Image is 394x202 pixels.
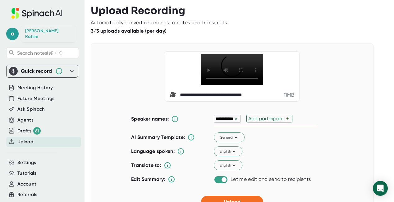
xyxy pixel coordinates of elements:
[214,133,245,143] button: General
[17,50,62,56] span: Search notes (⌘ + K)
[17,138,33,145] button: Upload
[220,135,239,140] span: General
[131,148,175,154] b: Language spoken:
[17,159,36,166] button: Settings
[17,191,37,198] button: Referrals
[214,147,242,157] button: English
[17,181,36,188] button: Account
[131,134,185,140] b: AI Summary Template:
[17,127,41,135] div: Drafts
[91,20,228,26] div: Automatically convert recordings to notes and transcripts.
[6,28,19,40] span: a
[220,149,237,154] span: English
[91,5,388,16] h3: Upload Recording
[248,116,286,122] div: Add participant
[284,92,294,98] div: 11 MB
[21,68,52,74] div: Quick record
[220,163,237,168] span: English
[286,116,291,122] div: +
[25,28,72,39] div: Abdul Rahim
[214,161,242,171] button: English
[17,95,54,102] button: Future Meetings
[17,84,53,91] button: Meeting History
[33,127,41,135] div: 61
[233,116,239,122] div: ×
[17,106,45,113] button: Ask Spinach
[131,176,165,182] b: Edit Summary:
[17,170,36,177] button: Tutorials
[17,117,34,124] button: Agents
[373,181,388,196] div: Open Intercom Messenger
[91,28,167,34] b: 3/3 uploads available (per day)
[9,65,76,77] div: Quick record
[231,176,311,182] div: Let me edit and send to recipients
[17,127,41,135] button: Drafts 61
[170,91,177,99] span: video
[131,162,161,168] b: Translate to:
[131,116,169,122] b: Speaker names:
